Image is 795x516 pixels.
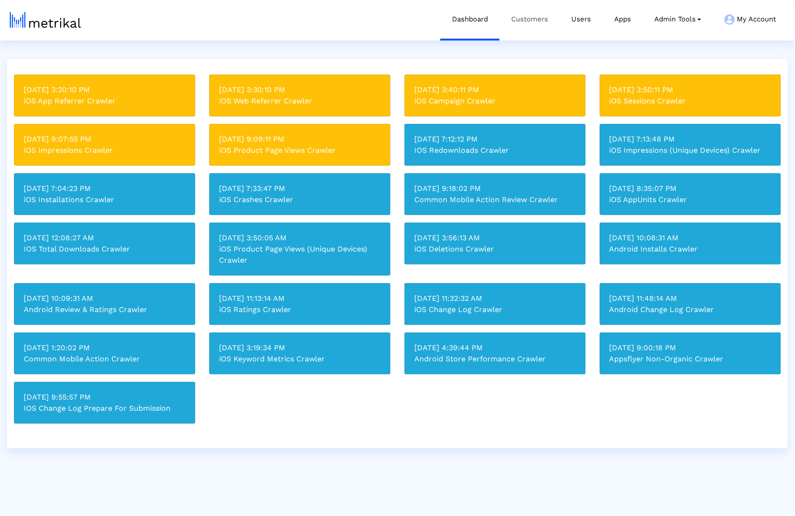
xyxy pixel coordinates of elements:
[610,353,771,365] div: Appsflyer Non-Organic Crawler
[24,293,185,304] div: [DATE] 10:09:31 AM
[414,244,576,255] div: iOS Deletions Crawler
[24,183,185,194] div: [DATE] 7:04:23 PM
[219,353,381,365] div: iOS Keyword Metrics Crawler
[24,95,185,107] div: iOS App Referrer Crawler
[24,403,185,414] div: IOS Change Log Prepare For Submission
[725,14,735,25] img: my-account-menu-icon.png
[24,134,185,145] div: [DATE] 9:07:55 PM
[219,293,381,304] div: [DATE] 11:13:14 AM
[414,353,576,365] div: Android Store Performance Crawler
[219,145,381,156] div: iOS Product Page Views Crawler
[24,84,185,95] div: [DATE] 3:20:10 PM
[610,84,771,95] div: [DATE] 3:50:11 PM
[24,232,185,244] div: [DATE] 12:08:27 AM
[414,293,576,304] div: [DATE] 11:32:32 AM
[219,183,381,194] div: [DATE] 7:33:47 PM
[24,304,185,315] div: Android Review & Ratings Crawler
[24,244,185,255] div: IOS Total Downloads Crawler
[610,95,771,107] div: iOS Sessions Crawler
[219,232,381,244] div: [DATE] 3:50:05 AM
[24,145,185,156] div: iOS Impressions Crawler
[414,145,576,156] div: IOS Redownloads Crawler
[219,95,381,107] div: iOS Web Referrer Crawler
[610,244,771,255] div: Android Installs Crawler
[610,145,771,156] div: iOS Impressions (Unique Devices) Crawler
[414,194,576,205] div: Common Mobile Action Review Crawler
[414,95,576,107] div: iOS Campaign Crawler
[24,342,185,353] div: [DATE] 1:20:02 PM
[610,342,771,353] div: [DATE] 9:00:18 PM
[610,194,771,205] div: iOS AppUnits Crawler
[219,84,381,95] div: [DATE] 3:30:10 PM
[414,84,576,95] div: [DATE] 3:40:11 PM
[414,304,576,315] div: iOS Change Log Crawler
[414,134,576,145] div: [DATE] 7:12:12 PM
[10,12,81,28] img: metrical-logo-light.png
[610,304,771,315] div: Android Change Log Crawler
[219,304,381,315] div: iOS Ratings Crawler
[610,293,771,304] div: [DATE] 11:48:14 AM
[414,232,576,244] div: [DATE] 3:56:13 AM
[24,392,185,403] div: [DATE] 9:55:57 PM
[219,244,381,266] div: iOS Product Page Views (Unique Devices) Crawler
[219,194,381,205] div: iOS Crashes Crawler
[610,134,771,145] div: [DATE] 7:13:48 PM
[610,232,771,244] div: [DATE] 10:08:31 AM
[24,194,185,205] div: iOS Installations Crawler
[219,342,381,353] div: [DATE] 3:19:34 PM
[414,183,576,194] div: [DATE] 9:18:02 PM
[24,353,185,365] div: Common Mobile Action Crawler
[610,183,771,194] div: [DATE] 8:35:07 PM
[219,134,381,145] div: [DATE] 9:09:11 PM
[414,342,576,353] div: [DATE] 4:39:44 PM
